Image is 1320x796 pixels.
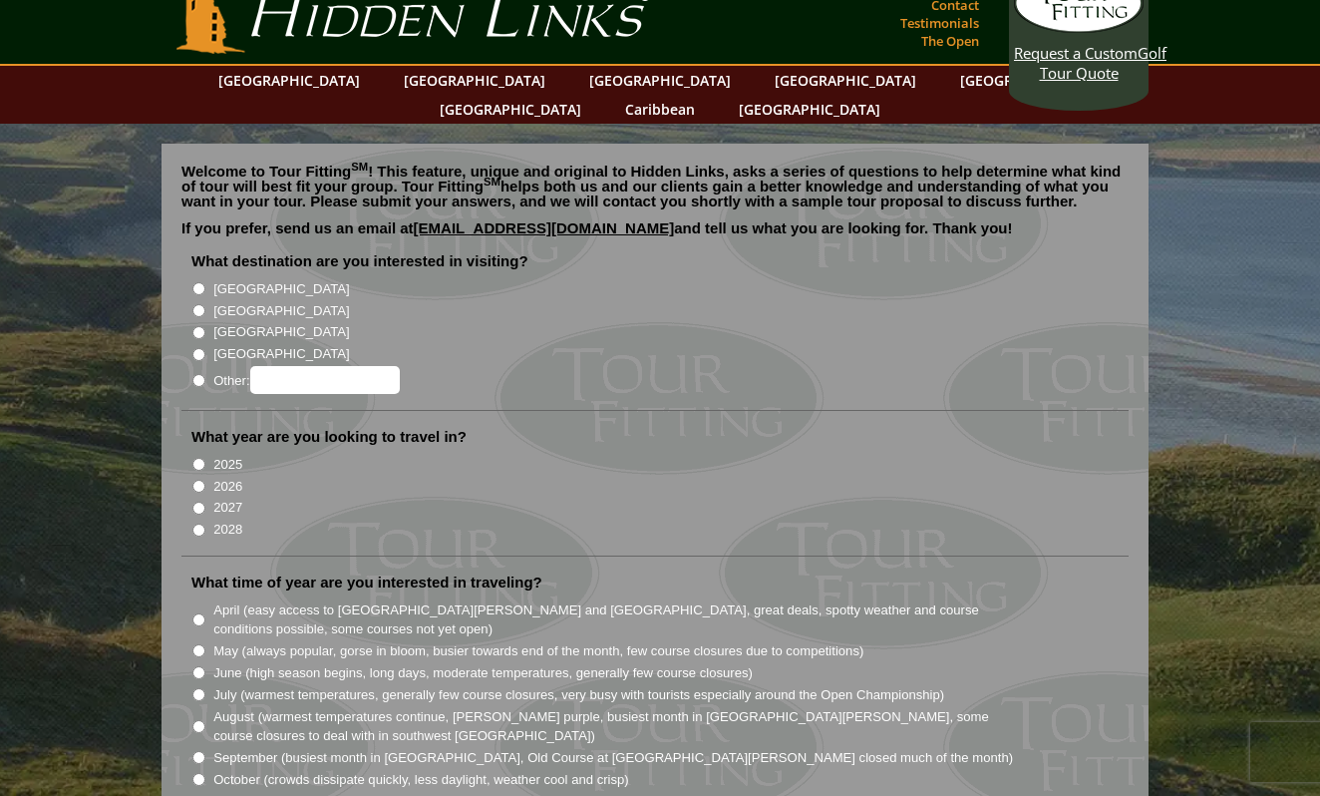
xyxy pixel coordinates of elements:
[213,455,242,475] label: 2025
[213,663,753,683] label: June (high season begins, long days, moderate temperatures, generally few course closures)
[213,520,242,540] label: 2028
[213,301,349,321] label: [GEOGRAPHIC_DATA]
[181,220,1129,250] p: If you prefer, send us an email at and tell us what you are looking for. Thank you!
[484,176,500,188] sup: SM
[191,573,542,593] label: What time of year are you interested in traveling?
[213,477,242,497] label: 2026
[615,95,705,124] a: Caribbean
[213,279,349,299] label: [GEOGRAPHIC_DATA]
[213,366,399,394] label: Other:
[191,427,467,447] label: What year are you looking to travel in?
[213,641,863,661] label: May (always popular, gorse in bloom, busier towards end of the month, few course closures due to ...
[1014,43,1138,63] span: Request a Custom
[213,748,1013,768] label: September (busiest month in [GEOGRAPHIC_DATA], Old Course at [GEOGRAPHIC_DATA][PERSON_NAME] close...
[250,366,400,394] input: Other:
[191,251,528,271] label: What destination are you interested in visiting?
[895,9,984,37] a: Testimonials
[213,685,944,705] label: July (warmest temperatures, generally few course closures, very busy with tourists especially aro...
[213,770,629,790] label: October (crowds dissipate quickly, less daylight, weather cool and crisp)
[208,66,370,95] a: [GEOGRAPHIC_DATA]
[351,161,368,173] sup: SM
[213,600,1015,639] label: April (easy access to [GEOGRAPHIC_DATA][PERSON_NAME] and [GEOGRAPHIC_DATA], great deals, spotty w...
[181,164,1129,208] p: Welcome to Tour Fitting ! This feature, unique and original to Hidden Links, asks a series of que...
[213,498,242,518] label: 2027
[213,344,349,364] label: [GEOGRAPHIC_DATA]
[430,95,591,124] a: [GEOGRAPHIC_DATA]
[579,66,741,95] a: [GEOGRAPHIC_DATA]
[916,27,984,55] a: The Open
[765,66,926,95] a: [GEOGRAPHIC_DATA]
[394,66,555,95] a: [GEOGRAPHIC_DATA]
[213,322,349,342] label: [GEOGRAPHIC_DATA]
[213,707,1015,746] label: August (warmest temperatures continue, [PERSON_NAME] purple, busiest month in [GEOGRAPHIC_DATA][P...
[950,66,1112,95] a: [GEOGRAPHIC_DATA]
[729,95,890,124] a: [GEOGRAPHIC_DATA]
[414,219,675,236] a: [EMAIL_ADDRESS][DOMAIN_NAME]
